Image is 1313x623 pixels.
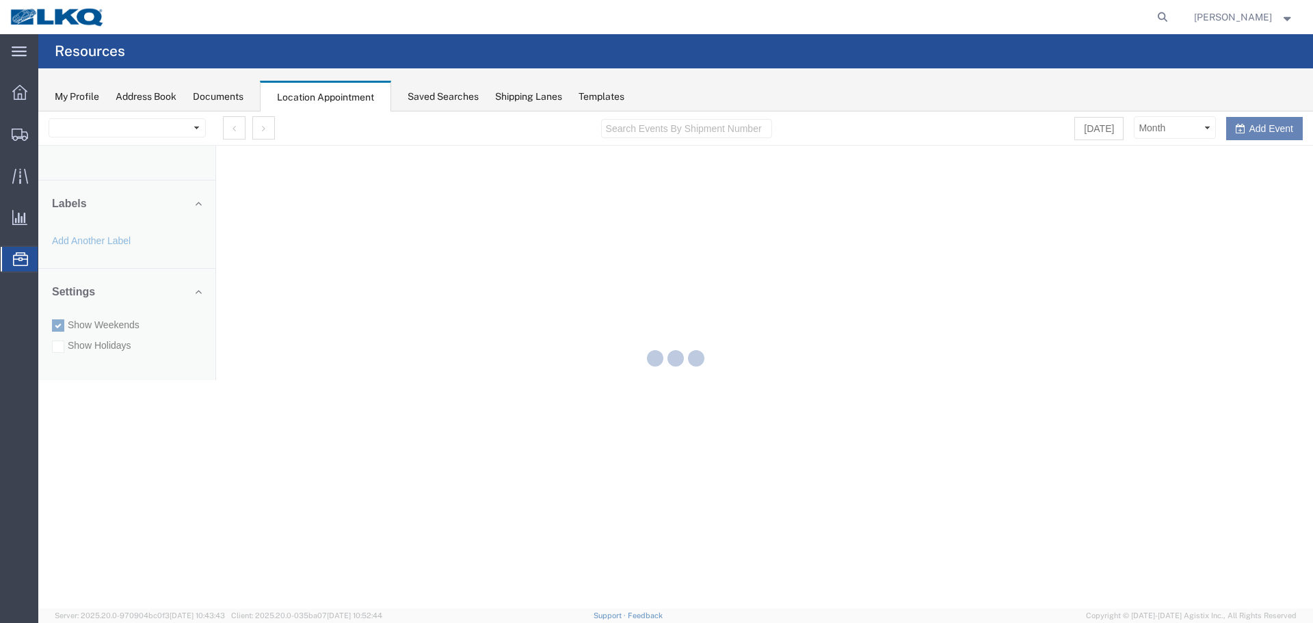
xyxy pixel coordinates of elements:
[14,207,163,220] label: Show Weekends
[563,8,734,27] input: Search Events By Shipment Number
[260,81,391,112] div: Location Appointment
[579,90,624,104] div: Templates
[14,124,92,135] a: Add Another Label
[1193,9,1295,25] button: [PERSON_NAME]
[55,611,225,620] span: Server: 2025.20.0-970904bc0f3
[231,611,382,620] span: Client: 2025.20.0-035ba07
[594,611,628,620] a: Support
[628,611,663,620] a: Feedback
[1188,5,1264,29] button: Add Event
[408,90,479,104] div: Saved Searches
[1036,5,1085,29] button: [DATE]
[14,227,163,241] label: Show Holidays
[14,86,163,98] a: Labels
[55,34,125,68] h4: Resources
[1086,610,1297,622] span: Copyright © [DATE]-[DATE] Agistix Inc., All Rights Reserved
[10,7,105,27] img: logo
[55,90,99,104] div: My Profile
[116,90,176,104] div: Address Book
[495,90,562,104] div: Shipping Lanes
[193,90,243,104] div: Documents
[170,611,225,620] span: [DATE] 10:43:43
[14,174,163,187] a: Settings
[327,611,382,620] span: [DATE] 10:52:44
[1194,10,1272,25] span: Lea Merryweather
